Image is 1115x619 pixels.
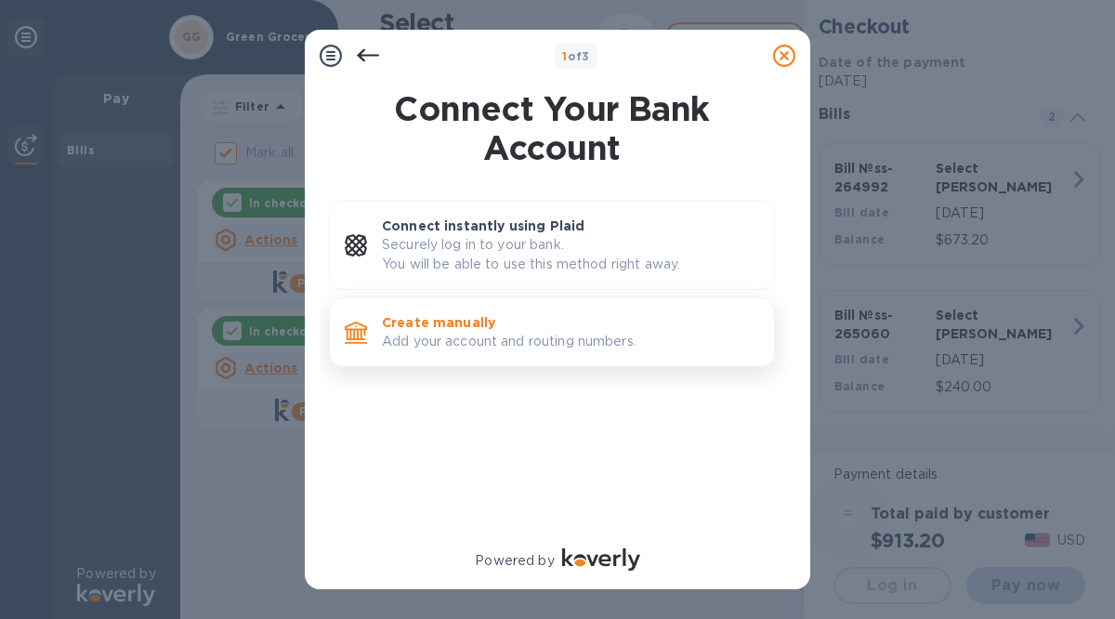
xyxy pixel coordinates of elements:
p: Add your account and routing numbers. [382,332,759,351]
h1: Connect Your Bank Account [321,89,782,167]
span: 1 [562,49,567,63]
p: Powered by [475,551,554,571]
p: Create manually [382,313,759,332]
p: Securely log in to your bank. You will be able to use this method right away. [382,235,759,274]
p: Connect instantly using Plaid [382,217,759,235]
b: of 3 [562,49,590,63]
img: Logo [562,548,640,571]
